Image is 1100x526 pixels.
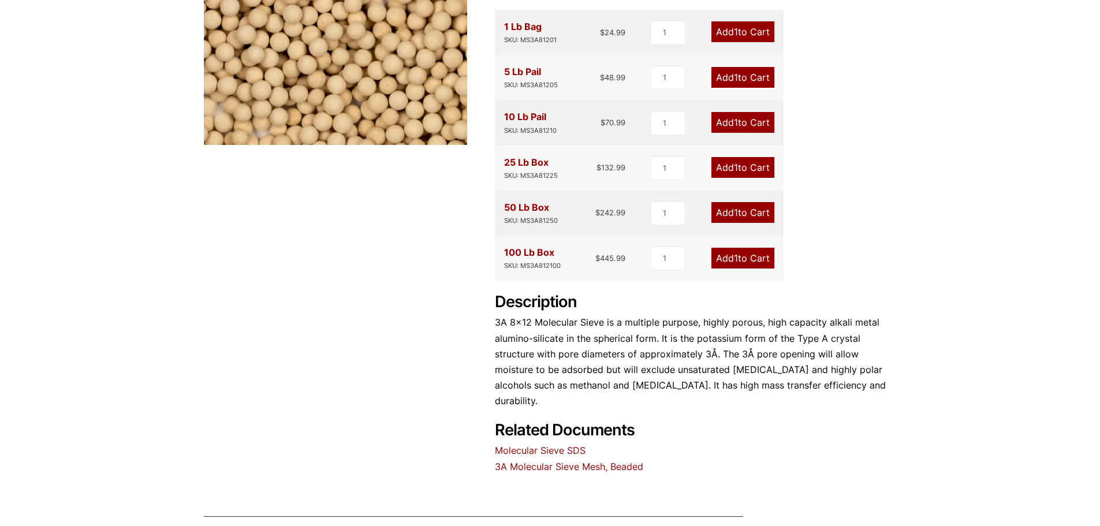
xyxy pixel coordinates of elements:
span: $ [600,28,605,37]
div: SKU: MS3A812100 [504,260,561,271]
a: Add1to Cart [711,157,774,178]
div: SKU: MS3A81210 [504,125,557,136]
bdi: 70.99 [601,118,625,127]
div: SKU: MS3A81225 [504,170,558,181]
span: 1 [734,162,738,173]
bdi: 445.99 [595,253,625,263]
div: 10 Lb Pail [504,109,557,136]
a: 3A Molecular Sieve Mesh, Beaded [495,461,643,472]
bdi: 132.99 [596,163,625,172]
span: 1 [734,207,738,218]
a: Add1to Cart [711,202,774,223]
span: $ [601,118,605,127]
div: 50 Lb Box [504,200,558,226]
div: 100 Lb Box [504,245,561,271]
bdi: 242.99 [595,208,625,217]
div: 1 Lb Bag [504,19,557,46]
span: 1 [734,72,738,83]
a: Molecular Sieve SDS [495,445,586,456]
p: 3A 8×12 Molecular Sieve is a multiple purpose, highly porous, high capacity alkali metal alumino-... [495,315,897,409]
span: $ [595,208,600,217]
span: $ [595,253,600,263]
div: SKU: MS3A81250 [504,215,558,226]
span: $ [596,163,601,172]
span: 1 [734,117,738,128]
span: $ [600,73,605,82]
a: Add1to Cart [711,112,774,133]
span: 1 [734,26,738,38]
bdi: 24.99 [600,28,625,37]
span: 1 [734,252,738,264]
h2: Description [495,293,897,312]
a: Add1to Cart [711,21,774,42]
div: 25 Lb Box [504,155,558,181]
div: 5 Lb Pail [504,64,558,91]
div: SKU: MS3A81205 [504,80,558,91]
div: SKU: MS3A81201 [504,35,557,46]
a: Add1to Cart [711,67,774,88]
a: Add1to Cart [711,248,774,268]
bdi: 48.99 [600,73,625,82]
